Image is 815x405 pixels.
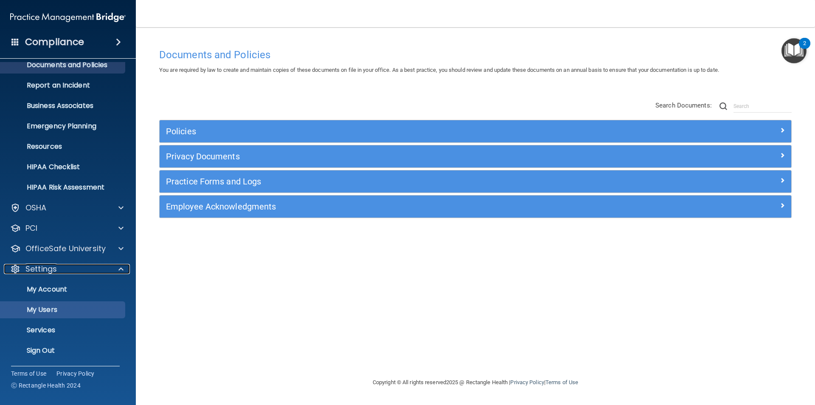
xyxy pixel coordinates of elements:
a: Terms of Use [545,379,578,385]
a: Practice Forms and Logs [166,175,785,188]
h5: Employee Acknowledgments [166,202,627,211]
p: OfficeSafe University [25,244,106,254]
a: Terms of Use [11,369,46,378]
img: PMB logo [10,9,126,26]
p: Report an Incident [6,81,121,90]
p: My Account [6,285,121,294]
button: Open Resource Center, 2 new notifications [781,38,807,63]
a: PCI [10,223,124,233]
div: Copyright © All rights reserved 2025 @ Rectangle Health | | [320,369,630,396]
p: OSHA [25,203,47,213]
p: HIPAA Risk Assessment [6,183,121,192]
a: Employee Acknowledgments [166,200,785,213]
span: Ⓒ Rectangle Health 2024 [11,381,81,390]
p: Resources [6,142,121,151]
input: Search [733,100,792,113]
span: You are required by law to create and maintain copies of these documents on file in your office. ... [159,67,719,73]
a: OfficeSafe University [10,244,124,254]
a: Privacy Policy [56,369,95,378]
h4: Documents and Policies [159,49,792,60]
p: PCI [25,223,37,233]
p: Documents and Policies [6,61,121,69]
a: Policies [166,125,785,138]
h5: Privacy Documents [166,152,627,161]
a: OSHA [10,203,124,213]
a: Privacy Policy [510,379,544,385]
a: Settings [10,264,124,274]
p: Emergency Planning [6,122,121,130]
p: HIPAA Checklist [6,163,121,171]
p: My Users [6,306,121,314]
h5: Policies [166,127,627,136]
p: Settings [25,264,57,274]
p: Business Associates [6,102,121,110]
h5: Practice Forms and Logs [166,177,627,186]
div: 2 [803,43,806,54]
p: Sign Out [6,346,121,355]
p: Services [6,326,121,334]
a: Privacy Documents [166,150,785,163]
span: Search Documents: [655,102,712,109]
img: ic-search.3b580494.png [719,102,727,110]
h4: Compliance [25,36,84,48]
